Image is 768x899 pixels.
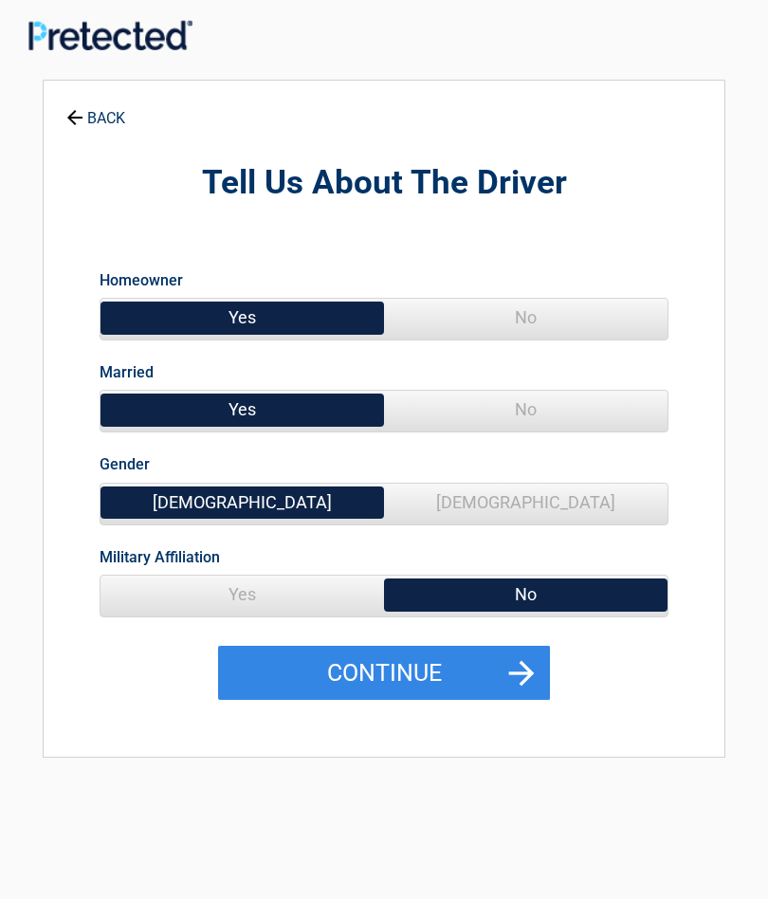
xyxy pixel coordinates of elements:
[384,299,667,337] span: No
[384,576,667,614] span: No
[384,484,667,522] span: [DEMOGRAPHIC_DATA]
[53,161,715,206] h2: Tell Us About The Driver
[384,391,667,429] span: No
[100,544,220,570] label: Military Affiliation
[63,93,129,126] a: BACK
[101,299,384,337] span: Yes
[100,451,150,477] label: Gender
[218,646,550,701] button: Continue
[100,267,183,293] label: Homeowner
[28,20,192,49] img: Main Logo
[101,484,384,522] span: [DEMOGRAPHIC_DATA]
[101,391,384,429] span: Yes
[100,359,154,385] label: Married
[101,576,384,614] span: Yes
